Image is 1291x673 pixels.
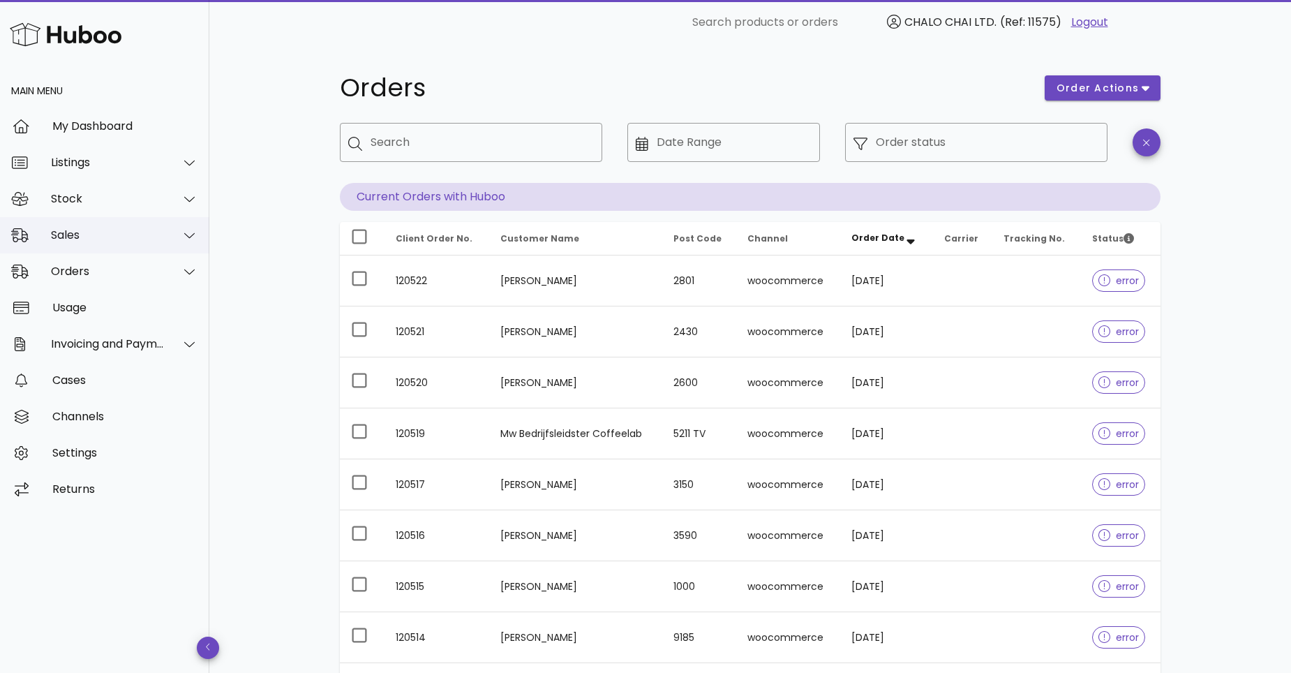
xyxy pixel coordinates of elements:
td: 1000 [662,561,737,612]
span: Carrier [944,232,978,244]
td: [PERSON_NAME] [489,357,662,408]
div: Invoicing and Payments [51,337,165,350]
span: error [1098,531,1140,540]
div: Orders [51,265,165,278]
td: woocommerce [736,459,840,510]
td: 9185 [662,612,737,663]
td: 120514 [385,612,489,663]
div: Stock [51,192,165,205]
td: 120522 [385,256,489,306]
div: Cases [52,374,198,387]
td: 120515 [385,561,489,612]
td: [DATE] [840,357,933,408]
th: Order Date: Sorted descending. Activate to remove sorting. [840,222,933,256]
div: My Dashboard [52,119,198,133]
p: Current Orders with Huboo [340,183,1161,211]
img: Huboo Logo [10,20,121,50]
div: Usage [52,301,198,314]
td: [DATE] [840,612,933,663]
td: [PERSON_NAME] [489,459,662,510]
td: [DATE] [840,306,933,357]
td: [PERSON_NAME] [489,612,662,663]
span: error [1098,327,1140,336]
td: 120520 [385,357,489,408]
td: 120519 [385,408,489,459]
td: 2600 [662,357,737,408]
td: [DATE] [840,459,933,510]
td: [DATE] [840,408,933,459]
td: [PERSON_NAME] [489,306,662,357]
td: [DATE] [840,256,933,306]
td: 3150 [662,459,737,510]
td: Mw Bedrijfsleidster Coffeelab [489,408,662,459]
span: error [1098,429,1140,438]
span: error [1098,633,1140,642]
th: Customer Name [489,222,662,256]
th: Status [1081,222,1161,256]
a: Logout [1071,14,1108,31]
td: woocommerce [736,510,840,561]
div: Sales [51,228,165,242]
td: woocommerce [736,256,840,306]
span: error [1098,582,1140,591]
td: [DATE] [840,561,933,612]
td: woocommerce [736,408,840,459]
span: Status [1092,232,1134,244]
span: error [1098,480,1140,489]
td: 3590 [662,510,737,561]
td: [PERSON_NAME] [489,561,662,612]
td: 2430 [662,306,737,357]
td: woocommerce [736,357,840,408]
td: [DATE] [840,510,933,561]
span: Customer Name [500,232,579,244]
div: Listings [51,156,165,169]
span: (Ref: 11575) [1000,14,1061,30]
th: Channel [736,222,840,256]
div: Returns [52,482,198,496]
td: 2801 [662,256,737,306]
span: Client Order No. [396,232,472,244]
td: 120517 [385,459,489,510]
span: Channel [747,232,788,244]
td: woocommerce [736,306,840,357]
th: Post Code [662,222,737,256]
td: [PERSON_NAME] [489,256,662,306]
span: Post Code [673,232,722,244]
th: Tracking No. [992,222,1081,256]
th: Client Order No. [385,222,489,256]
span: order actions [1056,81,1140,96]
span: error [1098,276,1140,286]
td: woocommerce [736,561,840,612]
th: Carrier [933,222,992,256]
td: 5211 TV [662,408,737,459]
h1: Orders [340,75,1028,101]
td: [PERSON_NAME] [489,510,662,561]
button: order actions [1045,75,1161,101]
span: Order Date [851,232,904,244]
td: woocommerce [736,612,840,663]
span: Tracking No. [1003,232,1065,244]
td: 120521 [385,306,489,357]
span: error [1098,378,1140,387]
td: 120516 [385,510,489,561]
span: CHALO CHAI LTD. [904,14,997,30]
div: Channels [52,410,198,423]
div: Settings [52,446,198,459]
